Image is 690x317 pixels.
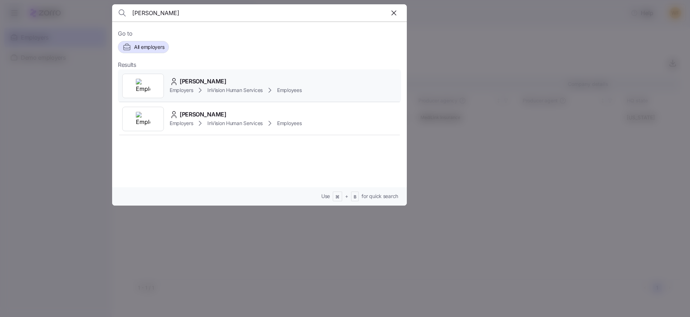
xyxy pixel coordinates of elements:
[207,87,263,94] span: InVision Human Services
[277,120,302,127] span: Employees
[345,193,348,200] span: +
[118,29,401,38] span: Go to
[136,112,150,126] img: Employer logo
[207,120,263,127] span: InVision Human Services
[170,87,193,94] span: Employers
[277,87,302,94] span: Employees
[354,194,356,200] span: B
[321,193,330,200] span: Use
[136,79,150,93] img: Employer logo
[180,77,226,86] span: [PERSON_NAME]
[118,41,169,53] button: All employers
[362,193,398,200] span: for quick search
[170,120,193,127] span: Employers
[118,60,136,69] span: Results
[134,43,164,51] span: All employers
[335,194,340,200] span: ⌘
[180,110,226,119] span: [PERSON_NAME]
